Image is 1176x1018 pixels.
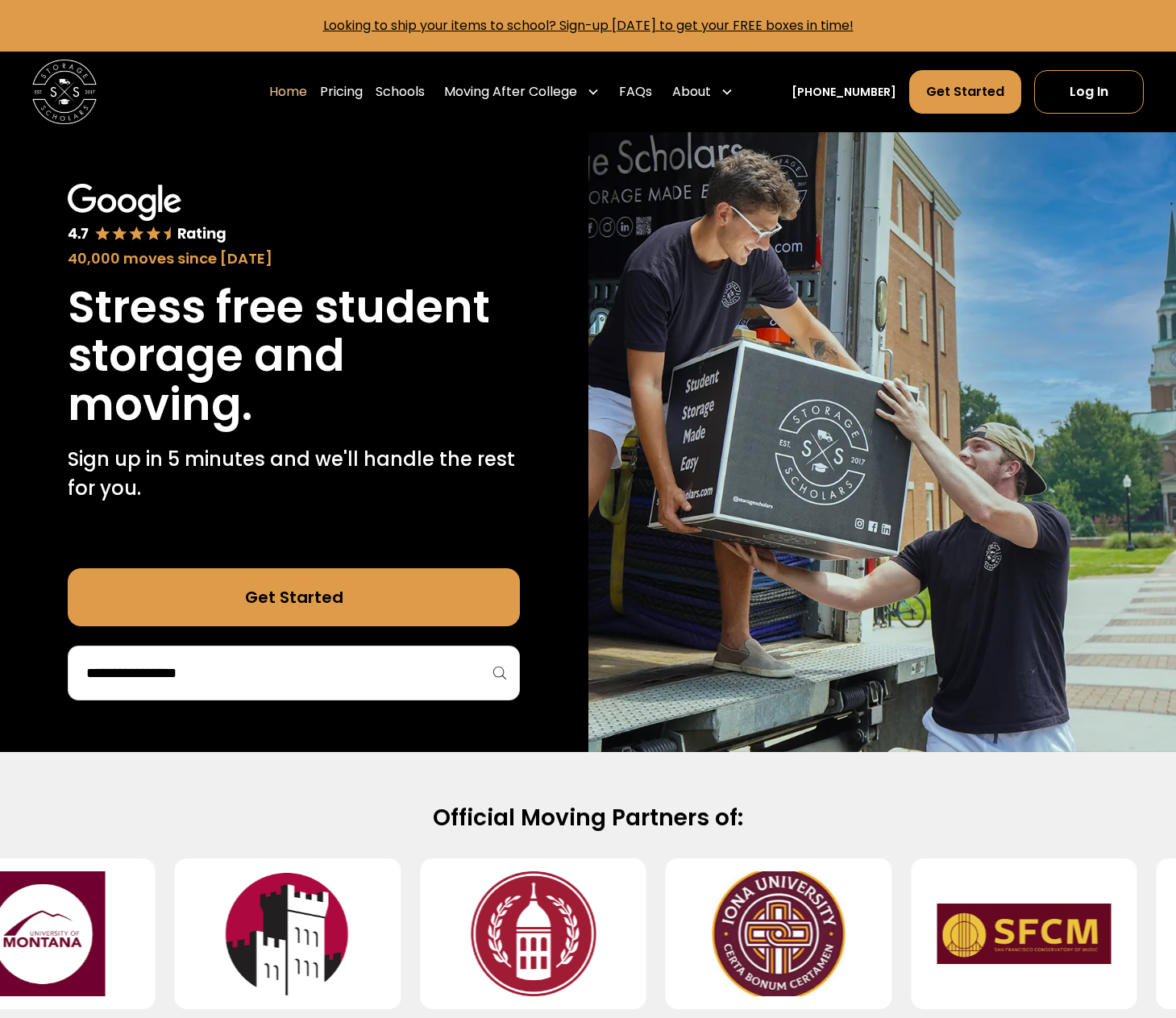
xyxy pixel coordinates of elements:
[937,871,1111,996] img: San Francisco Conservatory of Music
[447,871,621,996] img: Southern Virginia University
[672,82,711,102] div: About
[68,568,520,626] a: Get Started
[68,445,520,503] p: Sign up in 5 minutes and we'll handle the rest for you.
[320,69,363,114] a: Pricing
[619,69,652,114] a: FAQs
[32,60,97,124] img: Storage Scholars main logo
[666,69,740,114] div: About
[692,871,866,996] img: Iona University
[1034,70,1144,114] a: Log In
[71,804,1104,833] h2: Official Moving Partners of:
[323,16,854,35] a: Looking to ship your items to school? Sign-up [DATE] to get your FREE boxes in time!
[68,283,520,430] h1: Stress free student storage and moving.
[792,84,896,101] a: [PHONE_NUMBER]
[909,70,1021,114] a: Get Started
[201,871,375,996] img: Manhattanville University
[444,82,577,102] div: Moving After College
[68,247,520,269] div: 40,000 moves since [DATE]
[438,69,606,114] div: Moving After College
[68,184,226,244] img: Google 4.7 star rating
[376,69,425,114] a: Schools
[269,69,307,114] a: Home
